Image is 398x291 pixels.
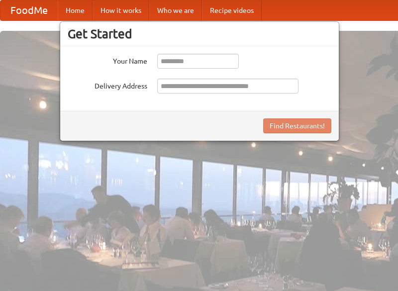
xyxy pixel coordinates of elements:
a: Home [58,0,93,20]
h3: Get Started [68,26,331,41]
a: How it works [93,0,149,20]
a: FoodMe [0,0,58,20]
label: Your Name [68,54,147,66]
a: Who we are [149,0,202,20]
button: Find Restaurants! [263,118,331,133]
label: Delivery Address [68,79,147,91]
a: Recipe videos [202,0,262,20]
